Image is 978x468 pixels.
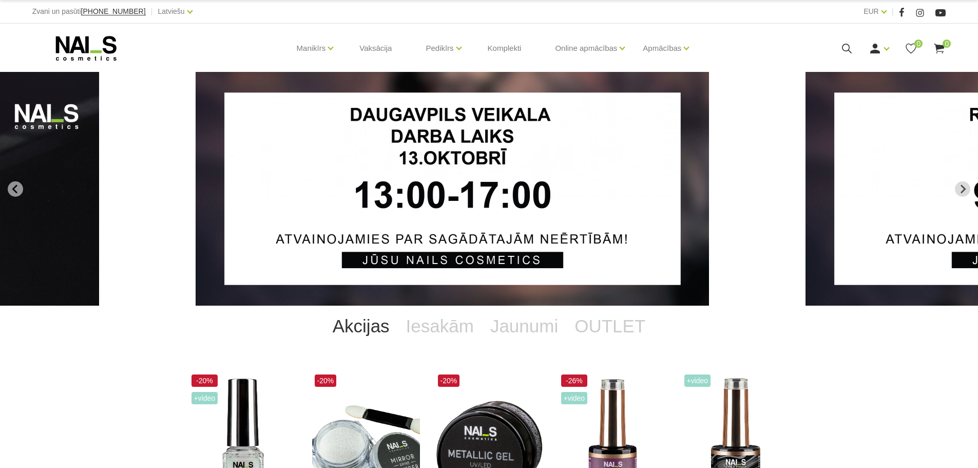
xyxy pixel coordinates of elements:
a: Vaksācija [351,24,400,73]
a: Manikīrs [297,28,326,69]
a: Apmācības [643,28,681,69]
a: Akcijas [324,306,398,347]
button: Go to last slide [8,181,23,197]
span: -20% [191,375,218,387]
a: Iesakām [398,306,482,347]
span: | [892,5,894,18]
span: +Video [684,375,711,387]
a: Jaunumi [482,306,566,347]
span: 0 [943,40,951,48]
span: +Video [191,392,218,404]
a: 0 [905,42,917,55]
button: Next slide [955,181,970,197]
span: 0 [914,40,923,48]
a: 0 [933,42,946,55]
span: -20% [315,375,337,387]
a: [PHONE_NUMBER] [81,8,146,15]
span: | [151,5,153,18]
div: Zvani un pasūti [32,5,146,18]
a: Pedikīrs [426,28,453,69]
span: -26% [561,375,588,387]
a: OUTLET [566,306,654,347]
span: -20% [438,375,460,387]
li: 1 of 13 [196,72,782,306]
a: Komplekti [480,24,530,73]
a: Online apmācības [555,28,617,69]
span: +Video [561,392,588,404]
a: Latviešu [158,5,185,17]
a: EUR [864,5,879,17]
span: [PHONE_NUMBER] [81,7,146,15]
